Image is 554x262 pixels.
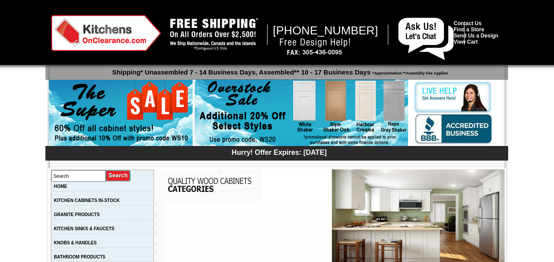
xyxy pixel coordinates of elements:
[54,184,67,189] a: HOME
[371,69,448,75] span: *Approximation **Assembly Fee Applies
[454,39,477,45] a: View Cart
[54,255,105,259] a: BATHROOM PRODUCTS
[51,15,161,51] img: Kitchens on Clearance Logo
[50,64,508,76] p: Shipping* Unassembled 7 - 14 Business Days, Assembled** 10 - 17 Business Days
[106,170,131,182] input: Submit
[273,24,378,37] span: [PHONE_NUMBER]
[454,26,484,33] a: Find a Store
[50,147,508,157] div: Hurry! Offer Expires: [DATE]
[54,226,114,231] a: KITCHEN SINKS & FAUCETS
[454,33,498,39] a: Send Us a Design
[54,198,119,203] a: KITCHEN CABINETS IN-STOCK
[54,212,100,217] a: GRANITE PRODUCTS
[454,20,481,26] a: Contact Us
[54,240,97,245] a: KNOBS & HANDLES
